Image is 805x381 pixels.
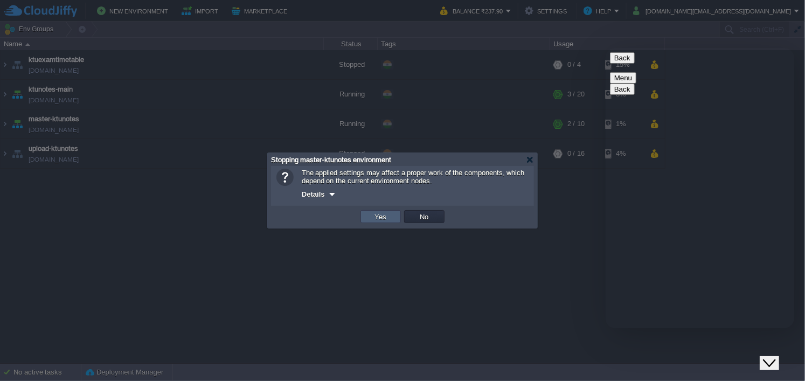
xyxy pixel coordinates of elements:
button: No [417,212,432,221]
span: The applied settings may affect a proper work of the components, which depend on the current envi... [302,169,525,185]
iframe: chat widget [760,338,794,370]
button: Yes [372,212,390,221]
iframe: chat widget [606,48,794,328]
span: Stopping master-ktunotes environment [271,156,392,164]
span: Details [302,190,325,198]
